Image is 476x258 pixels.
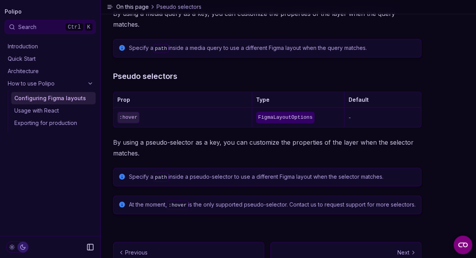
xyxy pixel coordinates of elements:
[348,114,351,121] span: -
[11,104,96,117] a: Usage with React
[5,65,96,77] a: Architecture
[65,23,84,31] kbd: Ctrl
[113,92,252,108] th: Prop
[129,173,416,181] p: Specify a inside a pseudo-selector to use a different Figma layout when the selector matches.
[11,92,96,104] a: Configuring Figma layouts
[397,249,409,256] p: Next
[167,201,188,210] code: :hover
[84,241,96,253] button: Collapse Sidebar
[113,8,421,30] p: By using a media query as a key, you can customize the properties of the layer when the query mat...
[5,40,96,53] a: Introduction
[125,249,148,256] p: Previous
[11,117,96,129] a: Exporting for production
[153,173,168,182] code: path
[344,92,421,108] th: Default
[6,241,29,253] button: Toggle Theme
[5,6,22,17] a: Polipo
[113,137,421,159] p: By using a pseudo-selector as a key, you can customize the properties of the layer when the selec...
[117,112,139,123] code: :hover
[252,92,344,108] th: Type
[256,112,314,123] code: FigmaLayoutOptions
[5,53,96,65] a: Quick Start
[153,44,168,53] code: path
[454,236,472,254] button: Open CMP widget
[129,201,416,209] p: At the moment, is the only supported pseudo-selector. Contact us to request support for more sele...
[5,20,96,34] button: SearchCtrlK
[113,70,177,82] a: Pseudo selectors
[84,23,93,31] kbd: K
[5,77,96,90] a: How to use Polipo
[156,3,201,11] span: Pseudo selectors
[129,44,416,53] p: Specify a inside a media query to use a different Figma layout when the query matches.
